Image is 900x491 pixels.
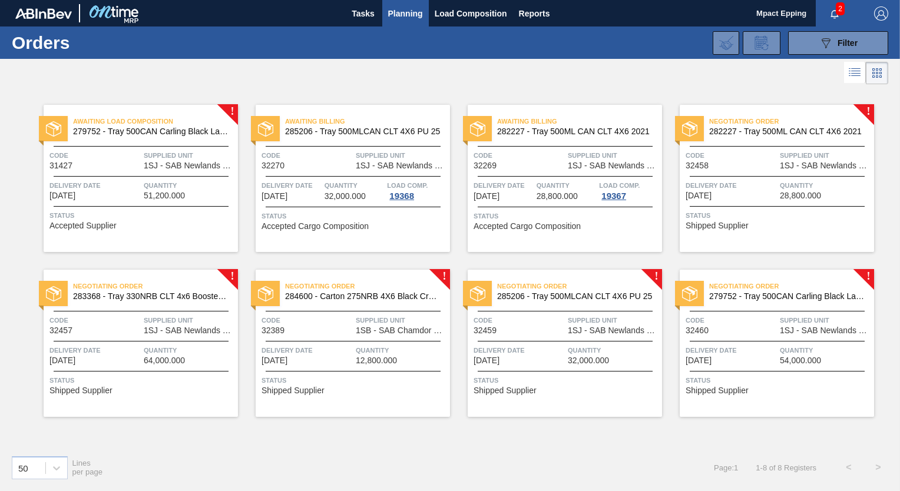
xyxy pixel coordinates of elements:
span: 12,800.000 [356,356,397,365]
span: Quantity [356,344,447,356]
span: Accepted Supplier [49,221,117,230]
span: 32458 [686,161,709,170]
span: Delivery Date [49,344,141,356]
span: Quantity [780,180,871,191]
span: 1SJ - SAB Newlands Brewery [780,326,871,335]
a: statusAwaiting Billing282227 - Tray 500ML CAN CLT 4X6 2021Code32269Supplied Unit1SJ - SAB Newland... [450,105,662,252]
span: 1SJ - SAB Newlands Brewery [144,326,235,335]
span: 09/05/2025 [49,191,75,200]
span: 54,000.000 [780,356,821,365]
a: statusAwaiting Billing285206 - Tray 500MLCAN CLT 4X6 PU 25Code32270Supplied Unit1SJ - SAB Newland... [238,105,450,252]
span: Quantity [144,180,235,191]
a: !statusNegotiating Order279752 - Tray 500CAN Carling Black Label RCode32460Supplied Unit1SJ - SAB... [662,270,874,417]
span: Delivery Date [686,180,777,191]
span: 31427 [49,161,72,170]
img: status [258,121,273,137]
span: Supplied Unit [356,314,447,326]
span: Supplied Unit [356,150,447,161]
a: !statusNegotiating Order283368 - Tray 330NRB CLT 4x6 Booster 1 V2Code32457Supplied Unit1SJ - SAB ... [26,270,238,417]
a: Load Comp.19367 [599,180,659,201]
span: Page : 1 [714,463,738,472]
div: 19368 [387,191,416,201]
span: 32457 [49,326,72,335]
span: Negotiating Order [497,280,662,292]
span: 285206 - Tray 500MLCAN CLT 4X6 PU 25 [497,292,653,301]
span: 1SJ - SAB Newlands Brewery [356,161,447,170]
span: Code [686,150,777,161]
span: 32,000.000 [568,356,609,365]
span: Status [474,374,659,386]
div: Card Vision [866,62,888,84]
img: Logout [874,6,888,21]
span: 32269 [474,161,497,170]
span: Code [49,150,141,161]
span: Negotiating Order [285,280,450,292]
span: Code [262,314,353,326]
div: Import Order Negotiation [713,31,739,55]
span: 284600 - Carton 275NRB 4X6 Black Crown PU [285,292,441,301]
span: 279752 - Tray 500CAN Carling Black Label R [73,127,229,136]
span: Quantity [568,344,659,356]
span: Awaiting Billing [285,115,450,127]
span: 51,200.000 [144,191,185,200]
span: Supplied Unit [568,314,659,326]
span: 1SJ - SAB Newlands Brewery [568,161,659,170]
span: Filter [838,38,858,48]
span: Code [262,150,353,161]
span: 1SJ - SAB Newlands Brewery [568,326,659,335]
span: 32389 [262,326,284,335]
h1: Orders [12,36,181,49]
span: 09/28/2025 [474,192,499,201]
span: Negotiating Order [73,280,238,292]
span: 1SJ - SAB Newlands Brewery [144,161,235,170]
a: !statusNegotiating Order285206 - Tray 500MLCAN CLT 4X6 PU 25Code32459Supplied Unit1SJ - SAB Newla... [450,270,662,417]
span: Quantity [144,344,235,356]
span: Delivery Date [474,180,534,191]
span: Shipped Supplier [474,386,537,395]
span: Awaiting Load Composition [73,115,238,127]
span: 283368 - Tray 330NRB CLT 4x6 Booster 1 V2 [73,292,229,301]
div: List Vision [844,62,866,84]
span: Code [686,314,777,326]
span: Reports [519,6,550,21]
span: Shipped Supplier [686,386,749,395]
img: status [682,121,697,137]
span: Code [474,314,565,326]
a: !statusAwaiting Load Composition279752 - Tray 500CAN Carling Black Label RCode31427Supplied Unit1... [26,105,238,252]
img: status [470,286,485,301]
a: !statusNegotiating Order282227 - Tray 500ML CAN CLT 4X6 2021Code32458Supplied Unit1SJ - SAB Newla... [662,105,874,252]
img: TNhmsLtSVTkK8tSr43FrP2fwEKptu5GPRR3wAAAABJRU5ErkJggg== [15,8,72,19]
span: 09/28/2025 [262,192,287,201]
span: 10/04/2025 [262,356,287,365]
span: Status [262,374,447,386]
button: < [834,453,863,482]
span: Delivery Date [686,344,777,356]
button: Filter [788,31,888,55]
span: 10/04/2025 [49,356,75,365]
span: Code [474,150,565,161]
span: Planning [388,6,423,21]
img: status [682,286,697,301]
span: Supplied Unit [568,150,659,161]
span: Negotiating Order [709,280,874,292]
div: 19367 [599,191,628,201]
span: Accepted Cargo Composition [262,222,369,231]
span: 32460 [686,326,709,335]
span: Status [474,210,659,222]
img: status [258,286,273,301]
span: 1SB - SAB Chamdor Brewery [356,326,447,335]
span: Lines per page [72,459,103,476]
span: Awaiting Billing [497,115,662,127]
span: 1SJ - SAB Newlands Brewery [780,161,871,170]
span: 32270 [262,161,284,170]
span: Accepted Cargo Composition [474,222,581,231]
span: Delivery Date [474,344,565,356]
span: Negotiating Order [709,115,874,127]
span: 279752 - Tray 500CAN Carling Black Label R [709,292,865,301]
div: 50 [18,463,28,473]
span: Status [262,210,447,222]
img: status [46,286,61,301]
span: Tasks [350,6,376,21]
span: Quantity [537,180,597,191]
span: Supplied Unit [144,150,235,161]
